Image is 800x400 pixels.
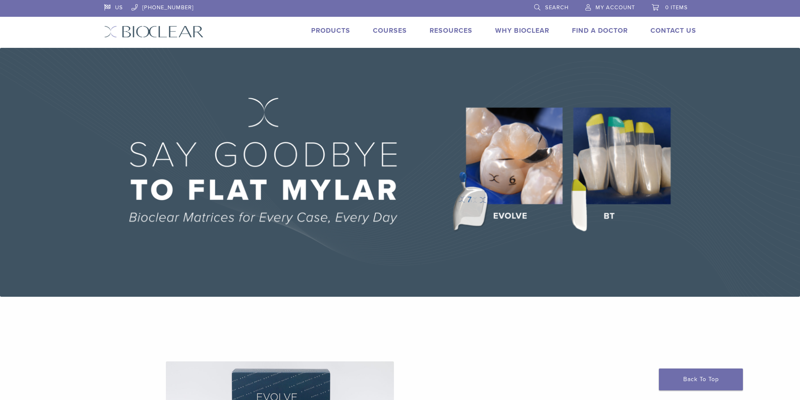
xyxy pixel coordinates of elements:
[659,369,743,390] a: Back To Top
[572,26,628,35] a: Find A Doctor
[104,26,204,38] img: Bioclear
[373,26,407,35] a: Courses
[665,4,688,11] span: 0 items
[495,26,549,35] a: Why Bioclear
[430,26,472,35] a: Resources
[545,4,569,11] span: Search
[595,4,635,11] span: My Account
[650,26,696,35] a: Contact Us
[311,26,350,35] a: Products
